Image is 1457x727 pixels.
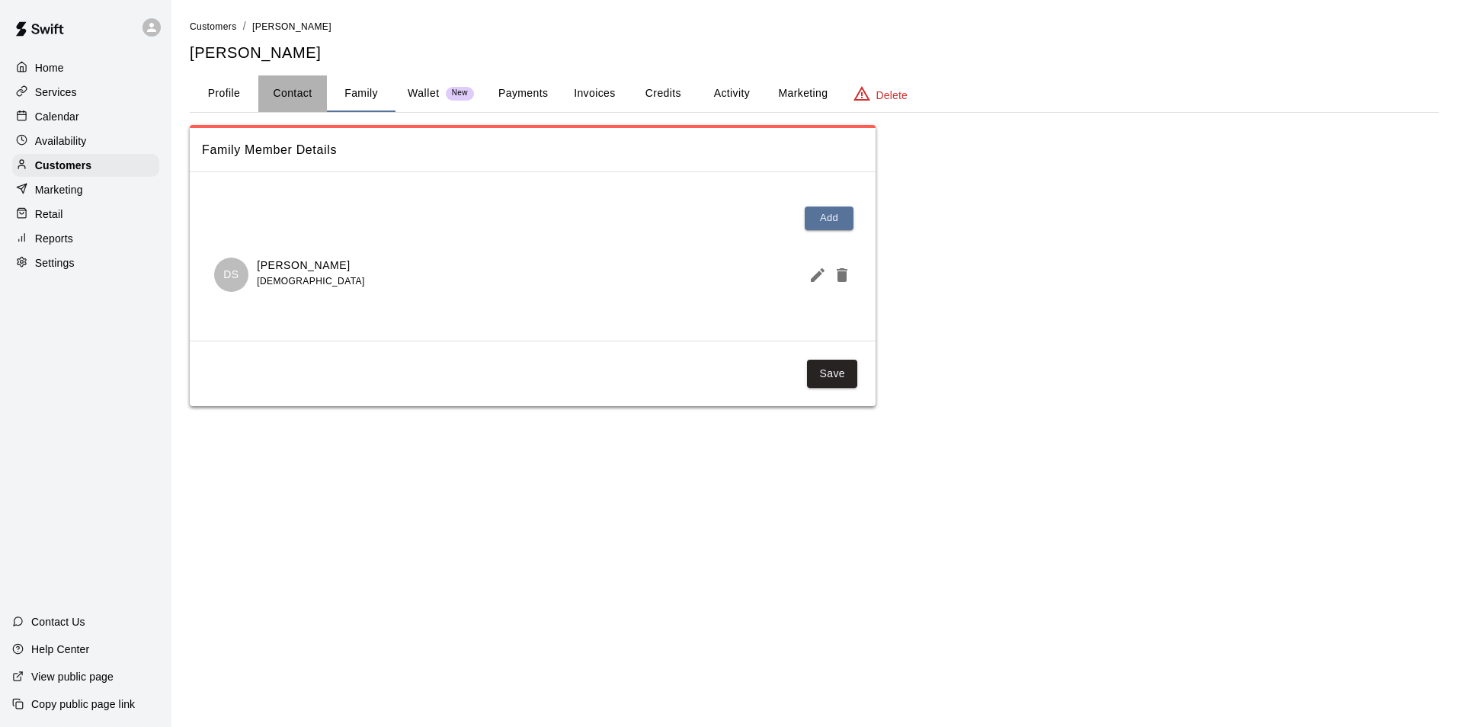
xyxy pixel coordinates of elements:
[12,178,159,201] a: Marketing
[257,276,364,287] span: [DEMOGRAPHIC_DATA]
[35,158,91,173] p: Customers
[35,207,63,222] p: Retail
[807,360,857,388] button: Save
[827,260,851,290] button: Delete
[876,88,908,103] p: Delete
[35,109,79,124] p: Calendar
[214,258,248,292] div: Damian Santana
[35,133,87,149] p: Availability
[35,85,77,100] p: Services
[766,75,840,112] button: Marketing
[190,20,237,32] a: Customers
[408,85,440,101] p: Wallet
[190,75,258,112] button: Profile
[12,154,159,177] a: Customers
[12,56,159,79] a: Home
[12,251,159,274] a: Settings
[31,697,135,712] p: Copy public page link
[802,260,827,290] button: Edit Member
[190,21,237,32] span: Customers
[35,255,75,271] p: Settings
[31,614,85,629] p: Contact Us
[629,75,697,112] button: Credits
[243,18,246,34] li: /
[257,258,364,274] p: [PERSON_NAME]
[202,140,863,160] span: Family Member Details
[486,75,560,112] button: Payments
[31,642,89,657] p: Help Center
[258,75,327,112] button: Contact
[252,21,331,32] span: [PERSON_NAME]
[327,75,395,112] button: Family
[12,105,159,128] a: Calendar
[35,60,64,75] p: Home
[190,43,1439,63] h5: [PERSON_NAME]
[12,227,159,250] a: Reports
[446,88,474,98] span: New
[805,207,853,230] button: Add
[35,231,73,246] p: Reports
[12,81,159,104] a: Services
[223,267,239,283] p: DS
[190,75,1439,112] div: basic tabs example
[35,182,83,197] p: Marketing
[560,75,629,112] button: Invoices
[31,669,114,684] p: View public page
[12,203,159,226] a: Retail
[697,75,766,112] button: Activity
[190,18,1439,35] nav: breadcrumb
[12,130,159,152] a: Availability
